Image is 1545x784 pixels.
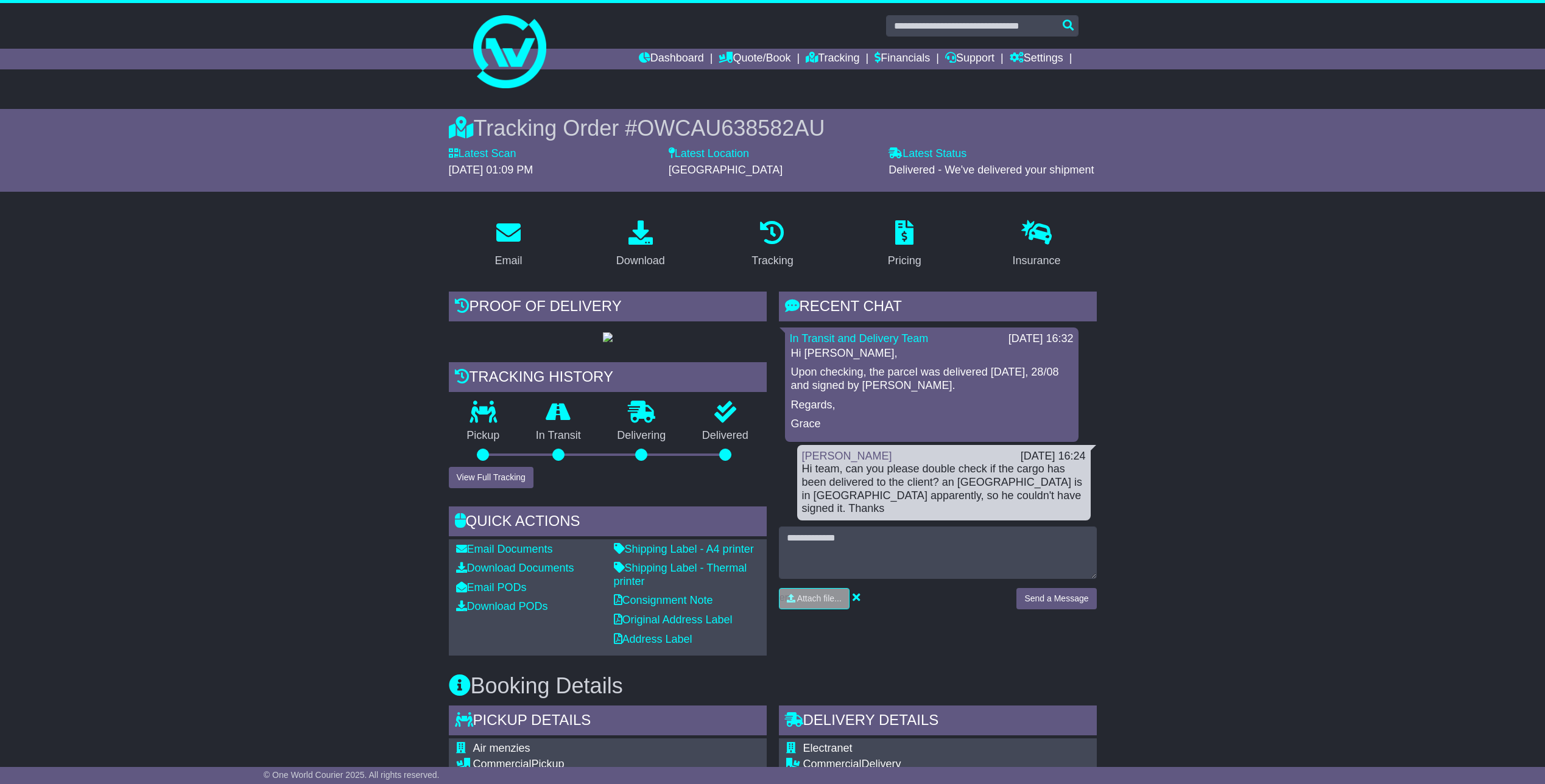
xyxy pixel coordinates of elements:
a: Financials [875,49,930,69]
a: Dashboard [639,49,704,69]
div: [DATE] 16:32 [1008,332,1074,346]
a: Address Label [614,633,692,645]
div: [DATE] 16:24 [1021,450,1086,463]
p: Regards, [791,399,1072,412]
a: Download [608,216,673,273]
div: Pickup [473,758,759,771]
span: Electranet [803,742,853,754]
p: Pickup [449,429,518,443]
div: Quick Actions [449,506,767,539]
div: Tracking history [449,362,767,395]
a: Quote/Book [719,49,790,69]
div: Pricing [888,253,921,269]
a: Original Address Label [614,614,733,626]
span: [DATE] 01:09 PM [449,164,533,176]
a: Tracking [806,49,859,69]
a: Insurance [1005,216,1069,273]
img: GetPodImage [603,332,613,342]
label: Latest Status [889,147,966,161]
div: RECENT CHAT [779,292,1097,324]
button: View Full Tracking [449,467,533,488]
div: Tracking Order # [449,115,1097,141]
a: Consignment Note [614,594,713,606]
div: Insurance [1013,253,1061,269]
div: Download [616,253,665,269]
a: Email PODs [456,581,527,593]
div: Delivery Details [779,705,1097,738]
span: [GEOGRAPHIC_DATA] [669,164,783,176]
label: Latest Scan [449,147,516,161]
span: Delivered - We've delivered your shipment [889,164,1094,176]
a: Settings [1010,49,1063,69]
button: Send a Message [1016,588,1096,609]
span: Commercial [803,758,862,770]
a: Download PODs [456,600,548,612]
span: © One World Courier 2025. All rights reserved. [264,770,440,780]
div: Hi team, can you please double check if the cargo has been delivered to the client? an [GEOGRAPHI... [802,463,1086,515]
a: Shipping Label - A4 printer [614,543,754,555]
a: Download Documents [456,562,574,574]
a: Support [945,49,994,69]
span: Air menzies [473,742,530,754]
label: Latest Location [669,147,749,161]
div: Email [494,253,522,269]
a: Email [487,216,530,273]
a: Shipping Label - Thermal printer [614,562,747,587]
p: Grace [791,418,1072,431]
h3: Booking Details [449,674,1097,698]
span: OWCAU638582AU [637,116,825,141]
p: Upon checking, the parcel was delivered [DATE], 28/08 and signed by [PERSON_NAME]. [791,366,1072,392]
a: Email Documents [456,543,553,555]
div: Tracking [751,253,793,269]
a: Pricing [880,216,929,273]
p: Hi [PERSON_NAME], [791,347,1072,360]
a: In Transit and Delivery Team [790,332,929,345]
a: [PERSON_NAME] [802,450,892,462]
p: In Transit [518,429,599,443]
a: Tracking [744,216,801,273]
div: Delivery [803,758,1038,771]
div: Proof of Delivery [449,292,767,324]
span: Commercial [473,758,532,770]
p: Delivered [684,429,767,443]
div: Pickup Details [449,705,767,738]
p: Delivering [599,429,685,443]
